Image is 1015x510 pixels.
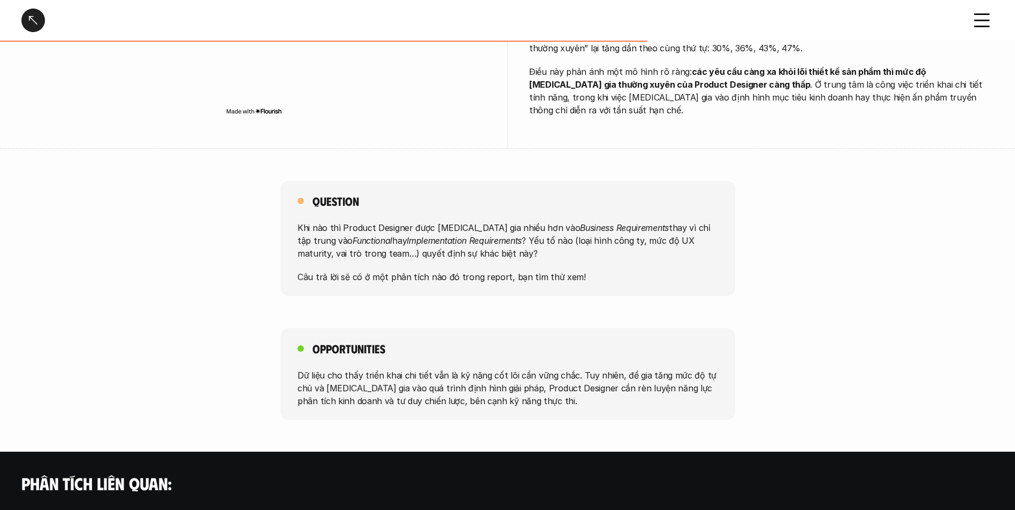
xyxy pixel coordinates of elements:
[297,221,718,260] p: Khi nào thì Product Designer được [MEDICAL_DATA] gia nhiều hơn vào thay vì chỉ tập trung vào hay ...
[226,106,282,115] img: Made with Flourish
[580,222,669,233] em: Business Requirements
[353,235,392,246] em: Functional
[312,194,359,208] h5: Question
[297,271,718,283] p: Câu trả lời sẽ có ở một phân tích nào đó trong report, bạn tìm thử xem!
[312,341,385,356] h5: Opportunities
[529,65,994,117] p: Điều này phản ánh một mô hình rõ ràng: . Ở trung tâm là công việc triển khai chi tiết tính năng, ...
[21,473,994,493] h4: Phân tích liên quan:
[529,66,928,90] strong: các yêu cầu càng xa khỏi lõi thiết kế sản phẩm thì mức độ [MEDICAL_DATA] gia thường xuyên của Pro...
[297,368,718,407] p: Dữ liệu cho thấy triển khai chi tiết vẫn là kỹ năng cốt lõi cần vững chắc. Tuy nhiên, để gia tăng...
[407,235,522,246] em: Implementation Requirements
